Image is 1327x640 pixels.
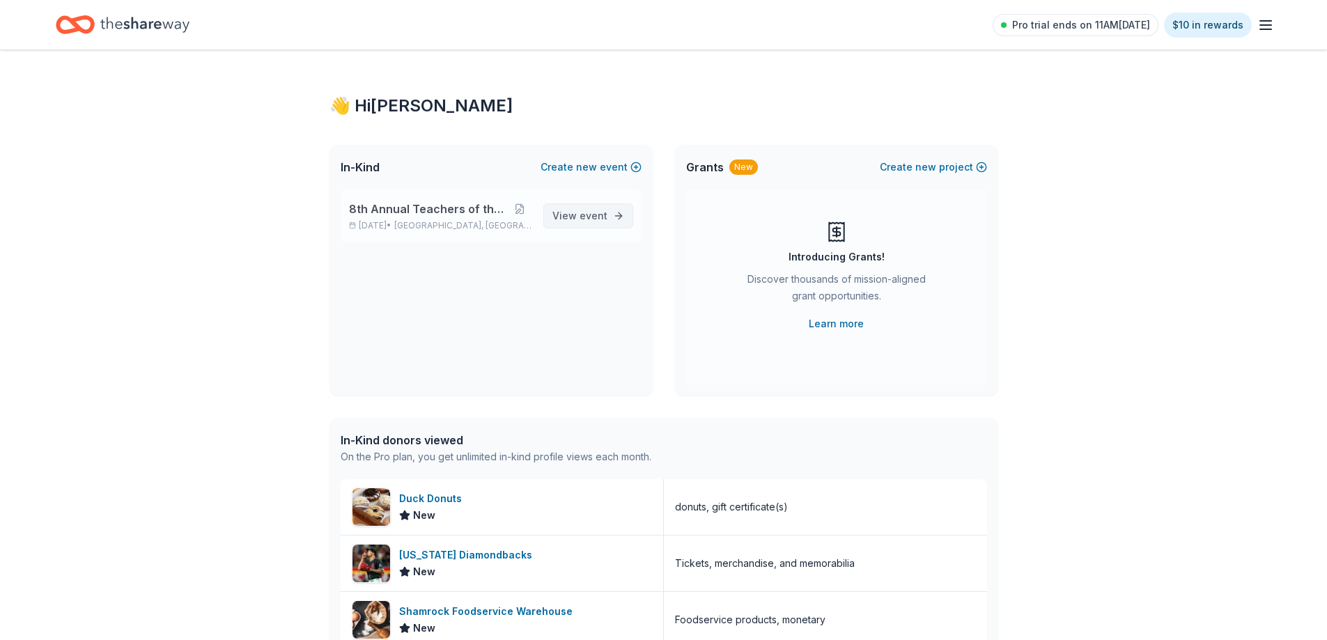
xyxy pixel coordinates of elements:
[686,159,724,175] span: Grants
[1164,13,1252,38] a: $10 in rewards
[675,611,825,628] div: Foodservice products, monetary
[729,159,758,175] div: New
[1012,17,1150,33] span: Pro trial ends on 11AM[DATE]
[915,159,936,175] span: new
[552,208,607,224] span: View
[349,201,508,217] span: 8th Annual Teachers of the Year
[352,601,390,639] img: Image for Shamrock Foodservice Warehouse
[413,563,435,580] span: New
[399,547,538,563] div: [US_STATE] Diamondbacks
[352,488,390,526] img: Image for Duck Donuts
[809,315,864,332] a: Learn more
[341,448,651,465] div: On the Pro plan, you get unlimited in-kind profile views each month.
[413,507,435,524] span: New
[580,210,607,221] span: event
[329,95,998,117] div: 👋 Hi [PERSON_NAME]
[789,249,885,265] div: Introducing Grants!
[993,14,1158,36] a: Pro trial ends on 11AM[DATE]
[56,8,189,41] a: Home
[352,545,390,582] img: Image for Arizona Diamondbacks
[341,432,651,448] div: In-Kind donors viewed
[349,220,532,231] p: [DATE] •
[413,620,435,637] span: New
[742,271,931,310] div: Discover thousands of mission-aligned grant opportunities.
[399,603,578,620] div: Shamrock Foodservice Warehouse
[675,555,855,572] div: Tickets, merchandise, and memorabilia
[541,159,642,175] button: Createnewevent
[675,499,788,515] div: donuts, gift certificate(s)
[394,220,531,231] span: [GEOGRAPHIC_DATA], [GEOGRAPHIC_DATA]
[399,490,467,507] div: Duck Donuts
[341,159,380,175] span: In-Kind
[576,159,597,175] span: new
[543,203,633,228] a: View event
[880,159,987,175] button: Createnewproject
